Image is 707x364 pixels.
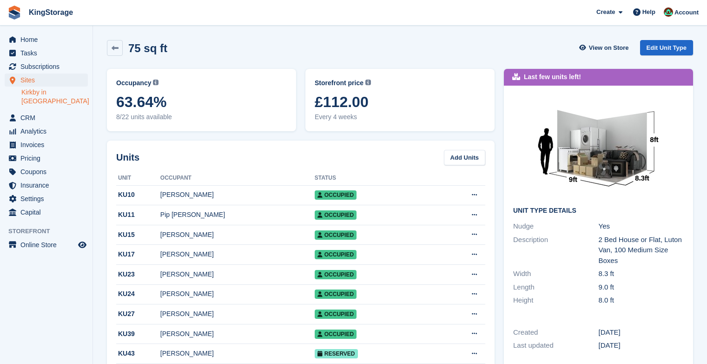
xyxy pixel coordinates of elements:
span: Occupied [315,250,357,259]
span: Occupied [315,290,357,299]
span: Occupied [315,230,357,240]
div: Width [513,269,599,279]
div: [PERSON_NAME] [160,309,315,319]
a: Add Units [444,150,485,165]
span: Create [596,7,615,17]
div: KU11 [116,210,160,220]
img: 75-sqft-unit.jpg [529,95,668,200]
h2: Units [116,150,139,164]
span: Reserved [315,349,358,358]
a: menu [5,179,88,192]
div: KU15 [116,230,160,240]
a: menu [5,74,88,87]
div: KU17 [116,249,160,259]
span: Storefront price [315,78,363,88]
span: Storefront [8,227,93,236]
a: menu [5,47,88,60]
div: 8.0 ft [599,295,684,306]
div: KU39 [116,329,160,339]
span: Account [674,8,699,17]
div: Pip [PERSON_NAME] [160,210,315,220]
span: Occupied [315,190,357,200]
span: Settings [20,192,76,205]
img: icon-info-grey-7440780725fd019a000dd9b08b2336e03edf1995a4989e88bcd33f0948082b44.svg [365,80,371,85]
span: Pricing [20,152,76,165]
a: menu [5,192,88,205]
div: Height [513,295,599,306]
div: [DATE] [599,327,684,338]
span: Subscriptions [20,60,76,73]
div: Last few units left! [524,72,581,82]
div: [DATE] [599,340,684,351]
a: View on Store [578,40,633,55]
a: menu [5,152,88,165]
div: Description [513,235,599,266]
img: stora-icon-8386f47178a22dfd0bd8f6a31ec36ba5ce8667c1dd55bd0f319d3a0aa187defe.svg [7,6,21,20]
span: Occupancy [116,78,151,88]
img: icon-info-grey-7440780725fd019a000dd9b08b2336e03edf1995a4989e88bcd33f0948082b44.svg [153,80,159,85]
div: 8.3 ft [599,269,684,279]
span: Invoices [20,138,76,151]
span: Occupied [315,310,357,319]
img: John King [664,7,673,17]
div: [PERSON_NAME] [160,289,315,299]
span: Help [642,7,655,17]
span: View on Store [589,43,629,53]
a: menu [5,138,88,151]
div: Nudge [513,221,599,232]
th: Occupant [160,171,315,186]
a: menu [5,206,88,219]
div: [PERSON_NAME] [160,249,315,259]
a: menu [5,125,88,138]
div: KU27 [116,309,160,319]
span: Occupied [315,330,357,339]
div: [PERSON_NAME] [160,190,315,200]
a: menu [5,33,88,46]
a: KingStorage [25,5,77,20]
div: Created [513,327,599,338]
a: Preview store [77,239,88,250]
div: [PERSON_NAME] [160,349,315,358]
span: Every 4 weeks [315,112,485,122]
div: 9.0 ft [599,282,684,293]
div: [PERSON_NAME] [160,329,315,339]
h2: Unit Type details [513,207,684,215]
span: Analytics [20,125,76,138]
span: Sites [20,74,76,87]
a: menu [5,238,88,251]
span: Occupied [315,210,357,220]
a: menu [5,111,88,124]
div: [PERSON_NAME] [160,270,315,279]
span: £112.00 [315,94,485,110]
span: 63.64% [116,94,287,110]
div: Yes [599,221,684,232]
div: KU23 [116,270,160,279]
div: KU24 [116,289,160,299]
span: Online Store [20,238,76,251]
span: Capital [20,206,76,219]
th: Unit [116,171,160,186]
span: CRM [20,111,76,124]
a: Kirkby in [GEOGRAPHIC_DATA] [21,88,88,106]
a: menu [5,60,88,73]
a: Edit Unit Type [640,40,693,55]
div: 2 Bed House or Flat, Luton Van, 100 Medium Size Boxes [599,235,684,266]
span: Tasks [20,47,76,60]
div: KU10 [116,190,160,200]
th: Status [315,171,439,186]
div: Last updated [513,340,599,351]
div: [PERSON_NAME] [160,230,315,240]
h2: 75 sq ft [128,42,167,54]
span: Coupons [20,165,76,178]
div: Length [513,282,599,293]
div: KU43 [116,349,160,358]
span: Occupied [315,270,357,279]
span: Home [20,33,76,46]
span: Insurance [20,179,76,192]
a: menu [5,165,88,178]
span: 8/22 units available [116,112,287,122]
